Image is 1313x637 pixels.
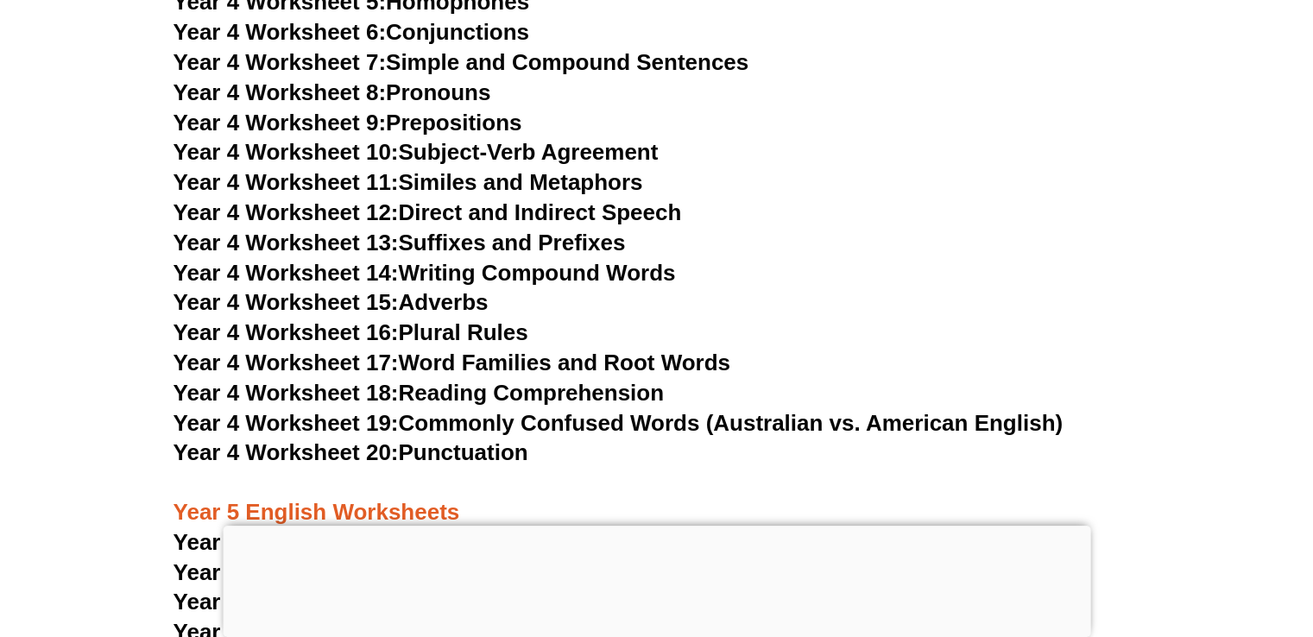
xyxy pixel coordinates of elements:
[174,380,664,406] a: Year 4 Worksheet 18:Reading Comprehension
[174,19,530,45] a: Year 4 Worksheet 6:Conjunctions
[174,19,387,45] span: Year 4 Worksheet 6:
[174,289,489,315] a: Year 4 Worksheet 15:Adverbs
[174,410,399,436] span: Year 4 Worksheet 19:
[174,79,491,105] a: Year 4 Worksheet 8:Pronouns
[174,260,399,286] span: Year 4 Worksheet 14:
[174,289,399,315] span: Year 4 Worksheet 15:
[174,439,528,465] a: Year 4 Worksheet 20:Punctuation
[174,380,399,406] span: Year 4 Worksheet 18:
[174,439,399,465] span: Year 4 Worksheet 20:
[174,260,676,286] a: Year 4 Worksheet 14:Writing Compound Words
[174,350,399,375] span: Year 4 Worksheet 17:
[174,410,1064,436] a: Year 4 Worksheet 19:Commonly Confused Words (Australian vs. American English)
[174,79,387,105] span: Year 4 Worksheet 8:
[174,350,730,375] a: Year 4 Worksheet 17:Word Families and Root Words
[174,319,528,345] a: Year 4 Worksheet 16:Plural Rules
[174,49,749,75] a: Year 4 Worksheet 7:Simple and Compound Sentences
[174,169,399,195] span: Year 4 Worksheet 11:
[174,230,399,255] span: Year 4 Worksheet 13:
[174,139,399,165] span: Year 4 Worksheet 10:
[174,169,643,195] a: Year 4 Worksheet 11:Similes and Metaphors
[174,110,522,136] a: Year 4 Worksheet 9:Prepositions
[174,319,399,345] span: Year 4 Worksheet 16:
[223,526,1090,633] iframe: Advertisement
[174,199,399,225] span: Year 4 Worksheet 12:
[174,559,796,585] a: Year 5 Comprehension Worksheet 2: The Animal Detective
[174,589,761,615] a: Year 5 Comprehension Worksheet 3: The Time Capsule
[174,469,1140,527] h3: Year 5 English Worksheets
[174,110,387,136] span: Year 4 Worksheet 9:
[174,49,387,75] span: Year 4 Worksheet 7:
[174,529,815,555] a: Year 5 Comprehension Worksheet 1: The Magical Bookstore
[1026,443,1313,637] iframe: Chat Widget
[174,139,659,165] a: Year 4 Worksheet 10:Subject-Verb Agreement
[174,230,626,255] a: Year 4 Worksheet 13:Suffixes and Prefixes
[174,199,682,225] a: Year 4 Worksheet 12:Direct and Indirect Speech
